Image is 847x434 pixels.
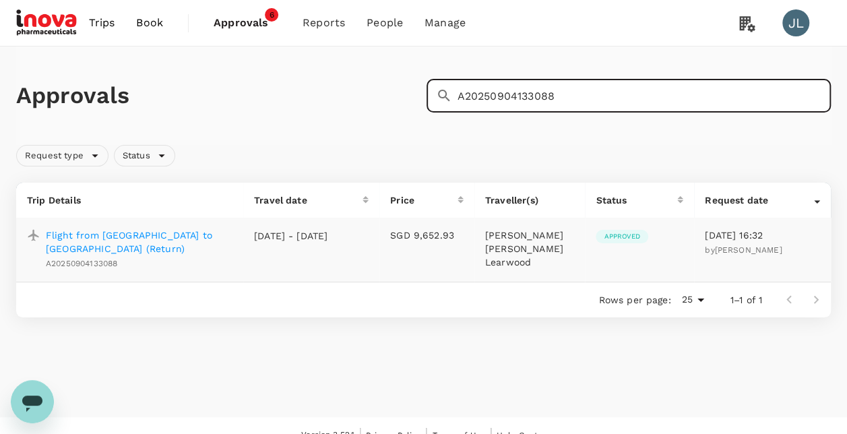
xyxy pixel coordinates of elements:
[17,150,92,162] span: Request type
[596,232,648,241] span: Approved
[390,228,464,242] p: SGD 9,652.93
[714,245,782,255] span: [PERSON_NAME]
[705,245,782,255] span: by
[485,228,575,269] p: [PERSON_NAME] [PERSON_NAME] Learwood
[214,15,281,31] span: Approvals
[265,8,278,22] span: 6
[303,15,345,31] span: Reports
[16,82,421,110] h1: Approvals
[705,193,814,207] div: Request date
[596,193,677,207] div: Status
[114,145,175,166] div: Status
[136,15,163,31] span: Book
[16,145,108,166] div: Request type
[705,228,820,242] p: [DATE] 16:32
[458,79,832,113] input: Search by travellers, trips, or destination
[485,193,575,207] p: Traveller(s)
[730,293,762,307] p: 1–1 of 1
[11,380,54,423] iframe: Button to launch messaging window
[46,228,232,255] a: Flight from [GEOGRAPHIC_DATA] to [GEOGRAPHIC_DATA] (Return)
[254,229,328,243] p: [DATE] - [DATE]
[782,9,809,36] div: JL
[367,15,403,31] span: People
[598,293,670,307] p: Rows per page:
[16,8,78,38] img: iNova Pharmaceuticals
[46,259,117,268] span: A20250904133088
[115,150,158,162] span: Status
[27,193,232,207] p: Trip Details
[425,15,466,31] span: Manage
[254,193,363,207] div: Travel date
[390,193,458,207] div: Price
[89,15,115,31] span: Trips
[676,290,708,309] div: 25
